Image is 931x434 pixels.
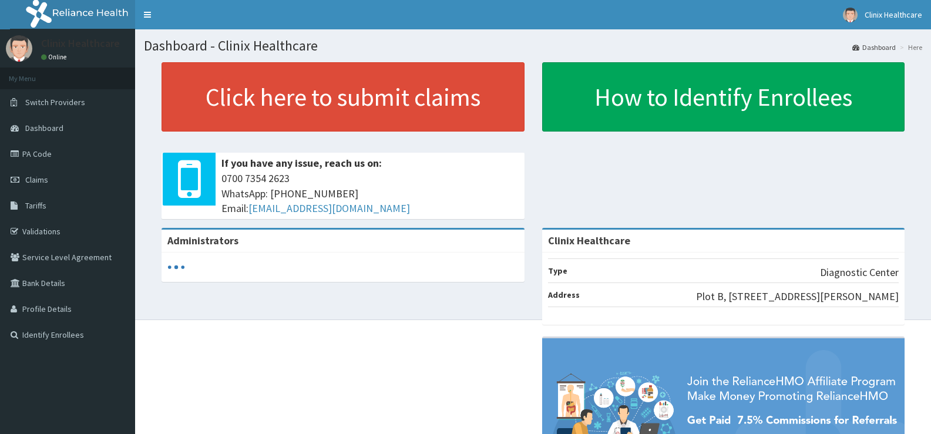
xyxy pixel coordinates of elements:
p: Plot B, [STREET_ADDRESS][PERSON_NAME] [696,289,899,304]
span: Claims [25,174,48,185]
img: User Image [6,35,32,62]
a: Online [41,53,69,61]
p: Clinix Healthcare [41,38,120,49]
span: Clinix Healthcare [865,9,922,20]
b: Type [548,265,567,276]
span: Dashboard [25,123,63,133]
b: Administrators [167,234,238,247]
b: If you have any issue, reach us on: [221,156,382,170]
svg: audio-loading [167,258,185,276]
a: How to Identify Enrollees [542,62,905,132]
span: Switch Providers [25,97,85,107]
strong: Clinix Healthcare [548,234,630,247]
span: Tariffs [25,200,46,211]
a: [EMAIL_ADDRESS][DOMAIN_NAME] [248,201,410,215]
b: Address [548,290,580,300]
p: Diagnostic Center [820,265,899,280]
li: Here [897,42,922,52]
h1: Dashboard - Clinix Healthcare [144,38,922,53]
img: User Image [843,8,858,22]
a: Click here to submit claims [162,62,525,132]
a: Dashboard [852,42,896,52]
span: 0700 7354 2623 WhatsApp: [PHONE_NUMBER] Email: [221,171,519,216]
